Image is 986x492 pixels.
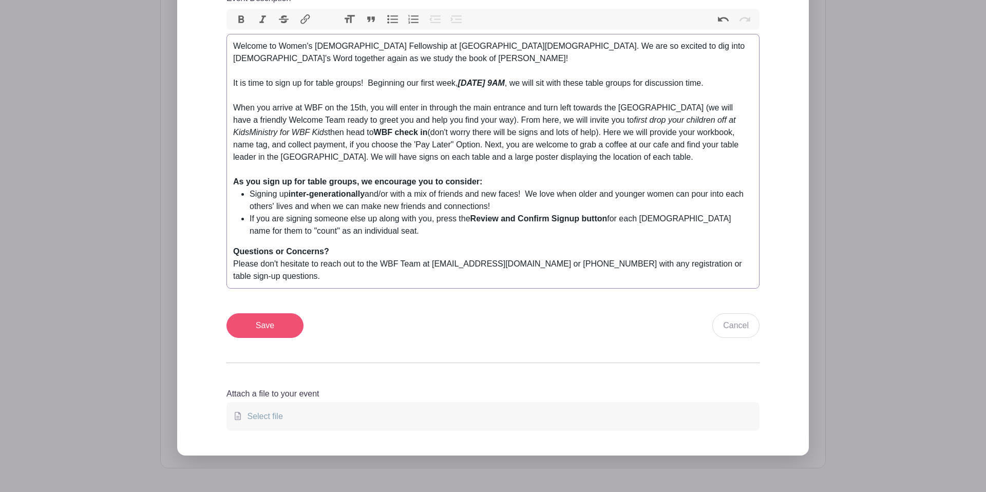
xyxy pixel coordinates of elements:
button: Redo [734,13,755,26]
button: Undo [713,13,734,26]
span: Select file [243,412,282,421]
input: Save [226,313,304,338]
button: Increase Level [446,13,467,26]
button: Italic [252,13,274,26]
strong: WBF check in [374,128,428,137]
button: Link [295,13,316,26]
button: Quote [361,13,382,26]
strong: inter-generationally [289,190,365,198]
strong: Questions or Concerns? [233,247,329,256]
strong: As you sign up for table groups, we encourage you to consider: [233,177,482,186]
button: Numbers [403,13,425,26]
trix-editor: Event Description [226,34,760,289]
li: Signing up and/or with a mix of friends and new faces! We love when older and younger women can p... [250,188,753,213]
em: first drop your children off at KidsMinistry for WBF Kids [233,116,736,137]
button: Bullets [382,13,403,26]
button: Bold [231,13,252,26]
em: [DATE] 9AM [458,79,505,87]
strong: Review and Confirm Signup button [470,214,608,223]
button: Decrease Level [425,13,446,26]
button: Strikethrough [273,13,295,26]
div: Please don't hesitate to reach out to the WBF Team at [EMAIL_ADDRESS][DOMAIN_NAME] or [PHONE_NUMB... [233,245,753,282]
p: Attach a file to your event [226,388,760,400]
div: Welcome to Women's [DEMOGRAPHIC_DATA] Fellowship at [GEOGRAPHIC_DATA][DEMOGRAPHIC_DATA]. We are s... [233,40,753,176]
button: Heading [339,13,361,26]
li: If you are signing someone else up along with you, press the for each [DEMOGRAPHIC_DATA] name for... [250,213,753,237]
a: Cancel [712,313,760,338]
